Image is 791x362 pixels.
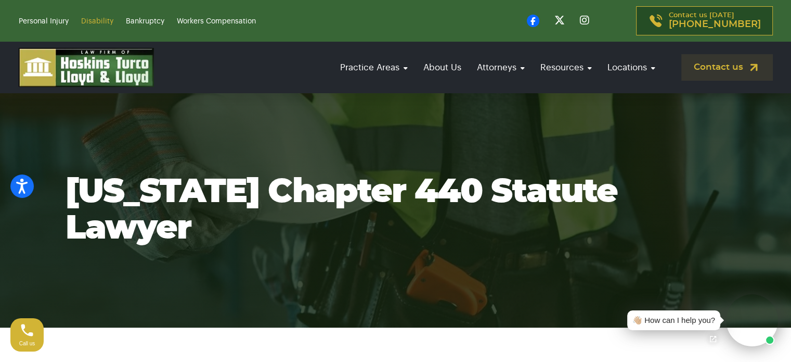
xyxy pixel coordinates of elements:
[535,53,597,82] a: Resources
[19,48,154,87] img: logo
[177,18,256,25] a: Workers Compensation
[81,18,113,25] a: Disability
[602,53,660,82] a: Locations
[681,54,773,81] a: Contact us
[19,18,69,25] a: Personal Injury
[702,328,724,350] a: Open chat
[19,341,35,346] span: Call us
[669,19,761,30] span: [PHONE_NUMBER]
[669,12,761,30] p: Contact us [DATE]
[418,53,466,82] a: About Us
[126,18,164,25] a: Bankruptcy
[636,6,773,35] a: Contact us [DATE][PHONE_NUMBER]
[66,174,726,247] h1: [US_STATE] Chapter 440 Statute Lawyer
[335,53,413,82] a: Practice Areas
[632,315,715,327] div: 👋🏼 How can I help you?
[472,53,530,82] a: Attorneys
